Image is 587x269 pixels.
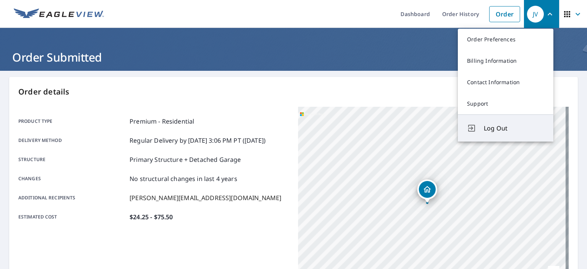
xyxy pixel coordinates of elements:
[18,193,126,202] p: Additional recipients
[18,212,126,222] p: Estimated cost
[417,179,437,203] div: Dropped pin, building 1, Residential property, 37446 E Meadowhill Dr Northville, MI 48167
[458,50,553,72] a: Billing Information
[130,212,173,222] p: $24.25 - $75.50
[130,155,241,164] p: Primary Structure + Detached Garage
[458,114,553,142] button: Log Out
[14,8,104,20] img: EV Logo
[484,124,544,133] span: Log Out
[130,136,266,145] p: Regular Delivery by [DATE] 3:06 PM PT ([DATE])
[18,174,126,183] p: Changes
[18,155,126,164] p: Structure
[130,117,194,126] p: Premium - Residential
[18,136,126,145] p: Delivery method
[527,6,544,23] div: JV
[130,193,281,202] p: [PERSON_NAME][EMAIL_ADDRESS][DOMAIN_NAME]
[9,49,578,65] h1: Order Submitted
[489,6,520,22] a: Order
[130,174,237,183] p: No structural changes in last 4 years
[458,72,553,93] a: Contact Information
[458,29,553,50] a: Order Preferences
[18,117,126,126] p: Product type
[18,86,569,98] p: Order details
[458,93,553,114] a: Support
